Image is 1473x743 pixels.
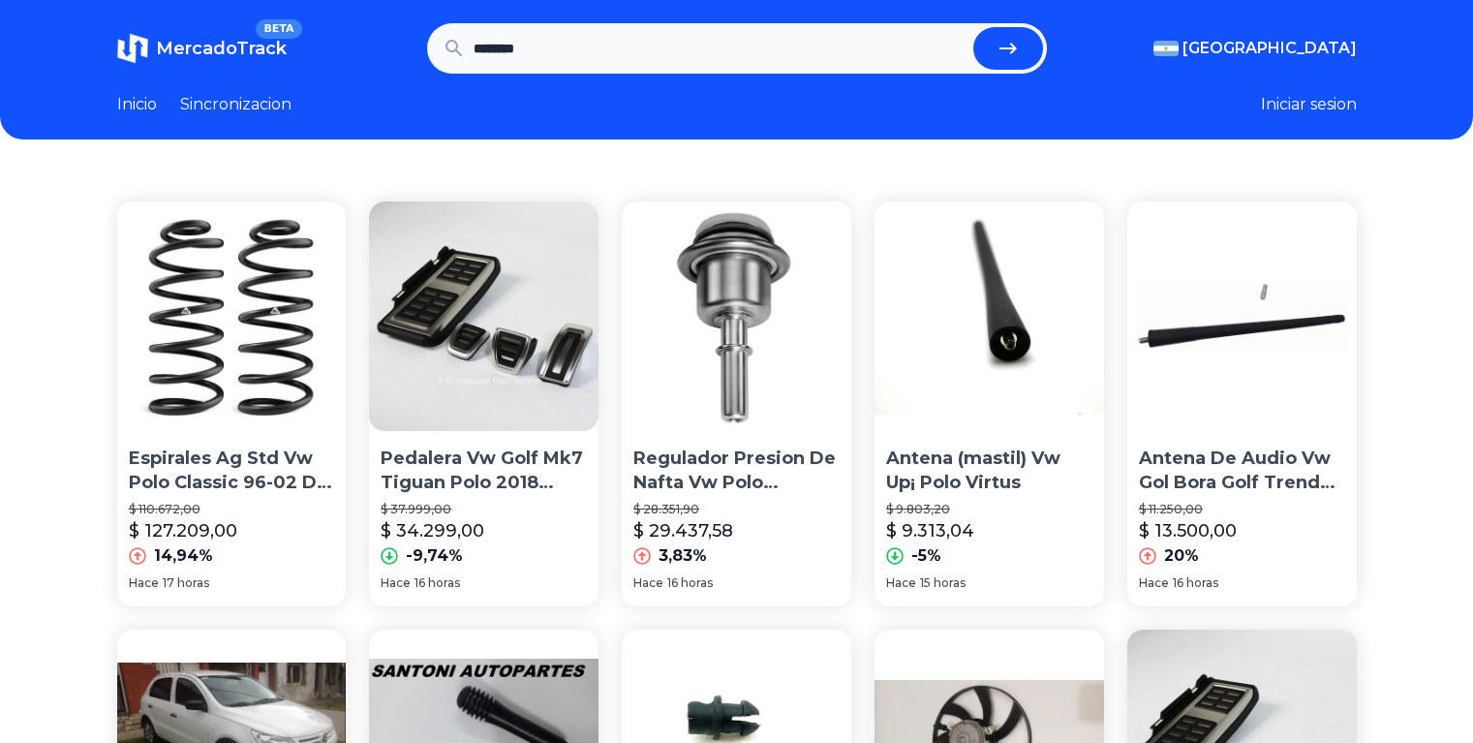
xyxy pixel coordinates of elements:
[1127,201,1357,606] a: Antena De Audio Vw Gol Bora Golf Trend Voyage Polo Fox SuranAntena De Audio Vw Gol Bora Golf Tren...
[1139,502,1345,517] p: $ 11.250,00
[256,19,301,39] span: BETA
[117,93,157,116] a: Inicio
[129,575,159,591] span: Hace
[886,575,916,591] span: Hace
[633,575,663,591] span: Hace
[129,517,237,544] p: $ 127.209,00
[667,575,713,591] span: 16 horas
[1139,447,1345,495] p: Antena De Audio Vw Gol Bora Golf Trend Voyage Polo [PERSON_NAME]
[622,201,851,606] a: Regulador Presion De Nafta Vw Polo Magneti MarelliRegulador Presion De Nafta Vw Polo Magneti Mare...
[659,544,707,568] p: 3,83%
[633,517,733,544] p: $ 29.437,58
[129,447,335,495] p: Espirales Ag Std Vw Polo Classic 96-02 Del Kit X2
[633,502,840,517] p: $ 28.351,90
[920,575,966,591] span: 15 horas
[633,447,840,495] p: Regulador Presion De Nafta Vw Polo Magneti Marelli
[381,447,587,495] p: Pedalera Vw Golf Mk7 Tiguan Polo 2018 Manual Con Reposapie
[117,33,287,64] a: MercadoTrackBETA
[1164,544,1199,568] p: 20%
[129,502,335,517] p: $ 110.672,00
[381,575,411,591] span: Hace
[154,544,213,568] p: 14,94%
[911,544,941,568] p: -5%
[1139,517,1237,544] p: $ 13.500,00
[886,517,974,544] p: $ 9.313,04
[163,575,209,591] span: 17 horas
[117,33,148,64] img: MercadoTrack
[156,38,287,59] span: MercadoTrack
[875,201,1104,431] img: Antena (mastil) Vw Up¡ Polo Virtus
[1139,575,1169,591] span: Hace
[117,201,347,606] a: Espirales Ag Std Vw Polo Classic 96-02 Del Kit X2Espirales Ag Std Vw Polo Classic 96-02 Del Kit X...
[381,517,484,544] p: $ 34.299,00
[875,201,1104,606] a: Antena (mastil) Vw Up¡ Polo VirtusAntena (mastil) Vw Up¡ Polo Virtus$ 9.803,20$ 9.313,04-5%Hace15...
[1153,37,1357,60] button: [GEOGRAPHIC_DATA]
[414,575,460,591] span: 16 horas
[1173,575,1218,591] span: 16 horas
[1153,41,1179,56] img: Argentina
[886,502,1092,517] p: $ 9.803,20
[622,201,851,431] img: Regulador Presion De Nafta Vw Polo Magneti Marelli
[1182,37,1357,60] span: [GEOGRAPHIC_DATA]
[369,201,598,431] img: Pedalera Vw Golf Mk7 Tiguan Polo 2018 Manual Con Reposapie
[886,447,1092,495] p: Antena (mastil) Vw Up¡ Polo Virtus
[117,201,347,431] img: Espirales Ag Std Vw Polo Classic 96-02 Del Kit X2
[1127,201,1357,431] img: Antena De Audio Vw Gol Bora Golf Trend Voyage Polo Fox Suran
[180,93,292,116] a: Sincronizacion
[381,502,587,517] p: $ 37.999,00
[369,201,598,606] a: Pedalera Vw Golf Mk7 Tiguan Polo 2018 Manual Con ReposapiePedalera Vw Golf Mk7 Tiguan Polo 2018 M...
[406,544,463,568] p: -9,74%
[1261,93,1357,116] button: Iniciar sesion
